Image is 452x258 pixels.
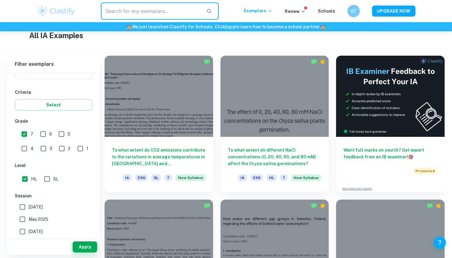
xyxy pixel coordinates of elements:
[350,8,357,14] h6: GT
[15,193,92,199] h6: Session
[225,24,235,29] a: here
[176,174,206,185] div: Starting from the May 2026 session, the ESS IA requirements have changed. We created this exempla...
[347,5,360,17] button: GT
[68,145,70,152] span: 2
[228,147,322,167] h6: To what extent do diPerent NaCl concentrations (0, 20, 40, 60, and 80 mM) aPect the Oryza sativa ...
[30,131,33,137] span: 7
[343,147,437,160] h6: Want full marks on your IA ? Get expert feedback from an IB examiner!
[251,174,263,181] span: ESS
[37,5,76,17] img: Clastify logo
[204,203,210,209] img: Marked
[151,174,161,181] span: SL
[320,24,326,29] span: 🏫
[435,203,442,209] div: Premium
[311,59,317,65] img: Marked
[105,56,213,192] a: To what extent do CO2 emissions contribute to the variations in average temperatures in [GEOGRAPH...
[336,56,445,192] a: Want full marks on yourIA? Get expert feedback from an IB examiner!PromotedAdvertise with Clastify
[267,174,276,181] span: HL
[73,241,97,252] button: Apply
[342,187,372,191] a: Advertise with Clastify
[336,56,445,137] img: Thumbnail
[204,59,210,65] img: Marked
[176,174,206,181] span: New Syllabus
[29,228,43,235] span: [DATE]
[15,89,92,96] h6: Criteria
[319,59,326,65] div: Premium
[291,174,321,181] span: New Syllabus
[220,56,329,192] a: To what extent do diPerent NaCl concentrations (0, 20, 40, 60, and 80 mM) aPect the Oryza sativa ...
[311,203,317,209] img: Marked
[31,176,37,182] span: HL
[15,118,92,125] h6: Grade
[29,216,48,223] span: May 2025
[165,174,172,181] span: 7
[318,9,335,14] a: Schools
[244,7,272,14] p: Exemplars
[7,56,100,73] h6: Filter exemplars
[86,145,88,152] span: 1
[372,6,415,17] button: UPGRADE NOW
[413,168,437,174] span: Promoted
[427,203,433,209] img: Marked
[408,154,413,159] span: 🎯
[30,145,34,152] span: 4
[238,174,247,181] span: IA
[319,203,326,209] div: Premium
[123,174,132,181] span: IA
[49,131,52,137] span: 6
[135,174,148,181] span: ESS
[112,147,206,167] h6: To what extent do CO2 emissions contribute to the variations in average temperatures in [GEOGRAPH...
[15,162,92,169] h6: Level
[434,236,446,249] button: Help and Feedback
[127,24,132,29] span: 🏫
[50,145,52,152] span: 3
[29,30,423,41] h1: All IA Examples
[291,174,321,185] div: Starting from the May 2026 session, the ESS IA requirements have changed. We created this exempla...
[29,204,43,210] span: [DATE]
[101,2,201,20] input: Search for any exemplars...
[15,99,92,110] button: Select
[285,8,306,15] p: Review
[68,131,70,137] span: 5
[53,176,58,182] span: SL
[1,23,451,30] h6: We just launched Clastify for Schools. Click to learn how to become a school partner.
[280,174,287,181] span: 7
